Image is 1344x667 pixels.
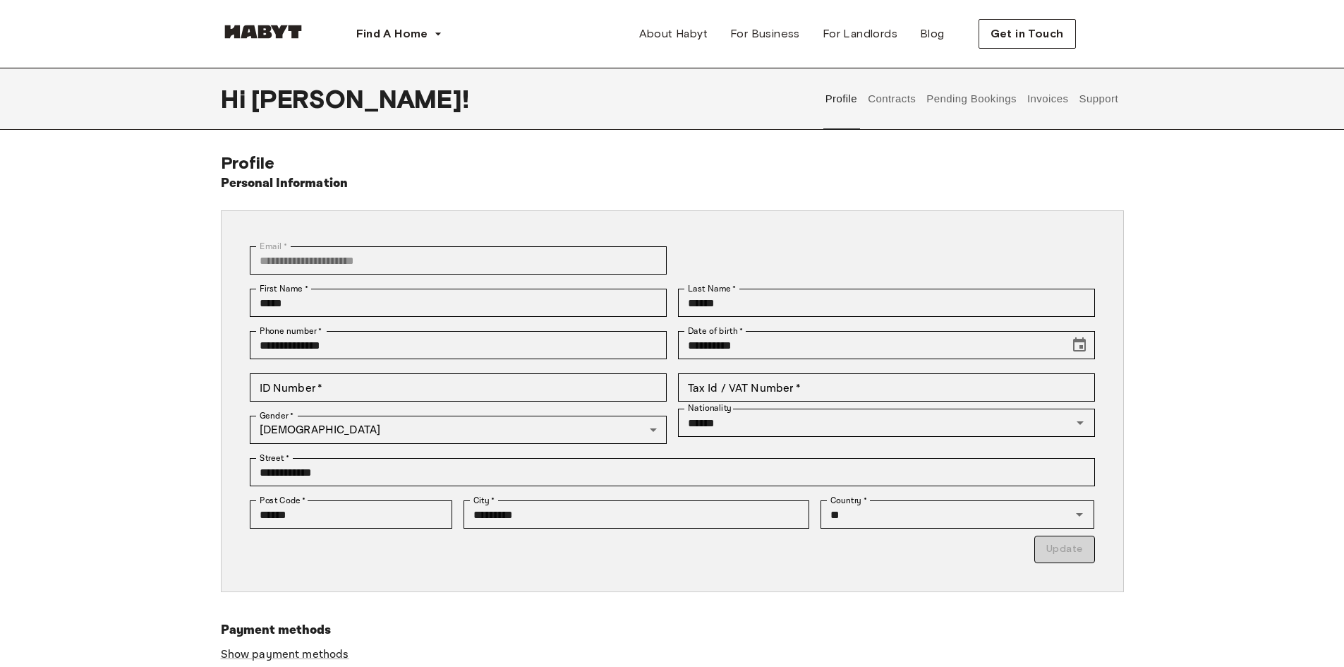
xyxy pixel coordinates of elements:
span: For Business [730,25,800,42]
span: Find A Home [356,25,428,42]
div: You can't change your email address at the moment. Please reach out to customer support in case y... [250,246,667,275]
img: Habyt [221,25,305,39]
span: For Landlords [823,25,897,42]
label: Gender [260,409,293,422]
a: For Landlords [811,20,909,48]
button: Get in Touch [979,19,1076,49]
button: Invoices [1025,68,1070,130]
h6: Payment methods [221,620,1124,640]
button: Support [1077,68,1120,130]
a: Show payment methods [221,647,349,662]
button: Pending Bookings [925,68,1019,130]
img: avatar [1098,21,1124,47]
button: Choose date, selected date is May 2, 1995 [1065,331,1094,359]
span: Hi [221,84,251,114]
div: [DEMOGRAPHIC_DATA] [250,416,667,444]
div: user profile tabs [820,68,1123,130]
a: For Business [719,20,811,48]
a: Blog [909,20,956,48]
a: About Habyt [628,20,719,48]
label: Phone number [260,325,322,337]
span: About Habyt [639,25,708,42]
label: Country [830,494,867,507]
button: Open [1070,413,1090,433]
span: Blog [920,25,945,42]
button: Profile [823,68,859,130]
label: Last Name [688,282,737,295]
button: Find A Home [345,20,454,48]
label: Street [260,452,289,464]
label: First Name [260,282,308,295]
h6: Personal Information [221,174,349,193]
label: Date of birth [688,325,743,337]
button: Contracts [866,68,918,130]
label: City [473,494,495,507]
label: Email [260,240,287,253]
label: Nationality [688,402,732,414]
label: Post Code [260,494,306,507]
span: [PERSON_NAME] ! [251,84,469,114]
span: Get in Touch [991,25,1064,42]
span: Profile [221,152,275,173]
button: Open [1070,505,1089,524]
